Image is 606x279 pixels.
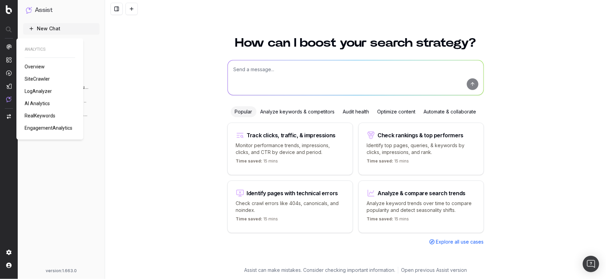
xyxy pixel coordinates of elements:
p: 15 mins [236,216,278,224]
div: Optimize content [373,106,420,117]
span: Time saved: [236,216,263,221]
p: Identify top pages, queries, & keywords by clicks, impressions, and rank. [367,142,475,156]
a: Overview [25,63,47,70]
span: Time saved: [367,158,394,164]
div: Check rankings & top performers [378,133,464,138]
button: Assist [26,5,97,15]
img: Activation [6,70,12,76]
span: LogAnalyzer [25,89,52,94]
span: RealKeywords [25,113,55,119]
img: Botify logo [6,5,12,14]
a: EngagementAnalytics [25,125,75,131]
p: Assist can make mistakes. Consider checking important information. [244,267,395,274]
span: Explore all use cases [436,238,484,245]
img: My account [6,263,12,268]
span: ANALYTICS [25,47,75,52]
img: Switch project [7,114,11,119]
a: LogAnalyzer [25,88,55,95]
a: Open previous Assist version [401,267,467,274]
span: AI Analytics [25,101,50,106]
div: Automate & collaborate [420,106,481,117]
span: EngagementAnalytics [25,125,72,131]
a: SiteCrawler [25,76,53,82]
div: Identify pages with technical errors [247,190,338,196]
p: Analyze keyword trends over time to compare popularity and detect seasonality shifts. [367,200,475,214]
p: 15 mins [236,158,278,167]
img: Assist [26,7,32,13]
div: Audit health [339,106,373,117]
span: Time saved: [236,158,263,164]
div: Popular [231,106,256,117]
div: Open Intercom Messenger [583,256,599,272]
a: RealKeywords [25,112,58,119]
div: Analyze keywords & competitors [256,106,339,117]
h1: How can I boost your search strategy? [227,37,484,49]
img: Setting [6,250,12,255]
a: AI Analytics [25,100,53,107]
h1: Assist [35,5,53,15]
p: 15 mins [367,158,409,167]
p: Check crawl errors like 404s, canonicals, and noindex. [236,200,344,214]
span: Time saved: [367,216,394,221]
span: SiteCrawler [25,76,50,82]
img: Intelligence [6,57,12,63]
img: Assist [6,96,12,102]
p: Monitor performance trends, impressions, clicks, and CTR by device and period. [236,142,344,156]
a: How to use Assist [23,37,100,48]
div: version: 1.663.0 [26,268,97,274]
span: Overview [25,64,45,69]
button: New Chat [23,23,100,34]
img: Studio [6,83,12,89]
img: Analytics [6,44,12,49]
a: Explore all use cases [429,238,484,245]
p: 15 mins [367,216,409,224]
div: Track clicks, traffic, & impressions [247,133,336,138]
div: Analyze & compare search trends [378,190,466,196]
